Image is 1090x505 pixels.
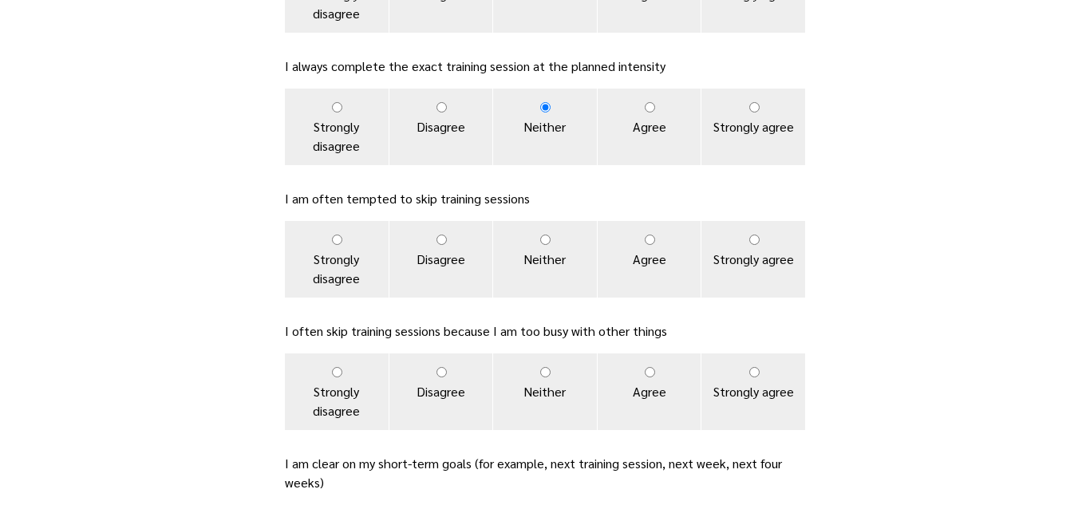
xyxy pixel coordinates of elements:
input: Neither [540,367,551,377]
input: Disagree [436,367,447,377]
input: Strongly agree [749,102,760,112]
p: I often skip training sessions because I am too busy with other things [285,322,805,341]
input: Agree [645,102,655,112]
label: Neither [493,221,597,298]
input: Neither [540,235,551,245]
input: Strongly disagree [332,367,342,377]
input: Strongly agree [749,235,760,245]
p: I am clear on my short-term goals (for example, next training session, next week, next four weeks) [285,454,805,492]
input: Strongly disagree [332,235,342,245]
input: Disagree [436,102,447,112]
label: Strongly disagree [285,89,389,165]
input: Neither [540,102,551,112]
input: Strongly disagree [332,102,342,112]
input: Disagree [436,235,447,245]
label: Agree [598,353,701,430]
label: Disagree [389,353,493,430]
label: Strongly agree [701,353,805,430]
label: Disagree [389,221,493,298]
p: I always complete the exact training session at the planned intensity [285,57,805,76]
label: Neither [493,353,597,430]
label: Strongly disagree [285,353,389,430]
label: Neither [493,89,597,165]
label: Disagree [389,89,493,165]
label: Strongly disagree [285,221,389,298]
label: Strongly agree [701,89,805,165]
input: Agree [645,235,655,245]
input: Agree [645,367,655,377]
label: Agree [598,89,701,165]
label: Agree [598,221,701,298]
p: I am often tempted to skip training sessions [285,189,805,208]
label: Strongly agree [701,221,805,298]
input: Strongly agree [749,367,760,377]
